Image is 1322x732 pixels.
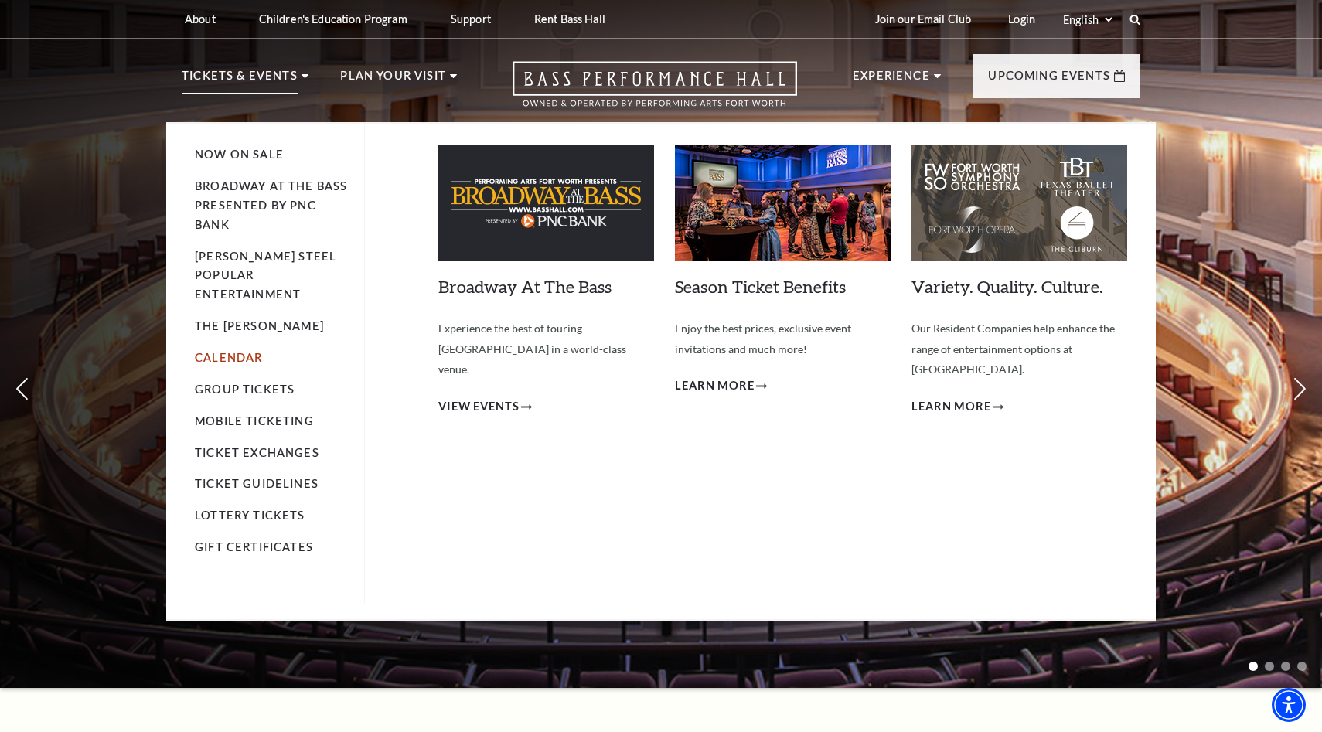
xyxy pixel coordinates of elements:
a: Group Tickets [195,383,295,396]
a: View Events [438,397,532,417]
a: Broadway At The Bass [438,276,612,297]
a: The [PERSON_NAME] [195,319,324,332]
img: Variety. Quality. Culture. [911,145,1127,261]
p: Plan Your Visit [340,66,446,94]
a: Learn More Season Ticket Benefits [675,376,767,396]
p: Upcoming Events [988,66,1110,94]
a: Broadway At The Bass presented by PNC Bank [195,179,347,231]
p: Tickets & Events [182,66,298,94]
a: Mobile Ticketing [195,414,314,427]
p: Experience the best of touring [GEOGRAPHIC_DATA] in a world-class venue. [438,318,654,380]
a: Now On Sale [195,148,284,161]
p: Experience [853,66,930,94]
a: Variety. Quality. Culture. [911,276,1103,297]
select: Select: [1060,12,1115,27]
div: Accessibility Menu [1272,688,1306,722]
p: Children's Education Program [259,12,407,26]
a: Season Ticket Benefits [675,276,846,297]
p: Support [451,12,491,26]
a: Open this option [457,61,853,122]
a: Learn More Variety. Quality. Culture. [911,397,1003,417]
p: Enjoy the best prices, exclusive event invitations and much more! [675,318,891,359]
img: Broadway At The Bass [438,145,654,261]
span: Learn More [911,397,991,417]
p: Our Resident Companies help enhance the range of entertainment options at [GEOGRAPHIC_DATA]. [911,318,1127,380]
a: [PERSON_NAME] Steel Popular Entertainment [195,250,336,301]
a: Ticket Exchanges [195,446,319,459]
span: View Events [438,397,520,417]
img: Season Ticket Benefits [675,145,891,261]
span: Learn More [675,376,755,396]
a: Ticket Guidelines [195,477,319,490]
a: Gift Certificates [195,540,313,553]
p: Rent Bass Hall [534,12,605,26]
a: Calendar [195,351,262,364]
p: About [185,12,216,26]
a: Lottery Tickets [195,509,305,522]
